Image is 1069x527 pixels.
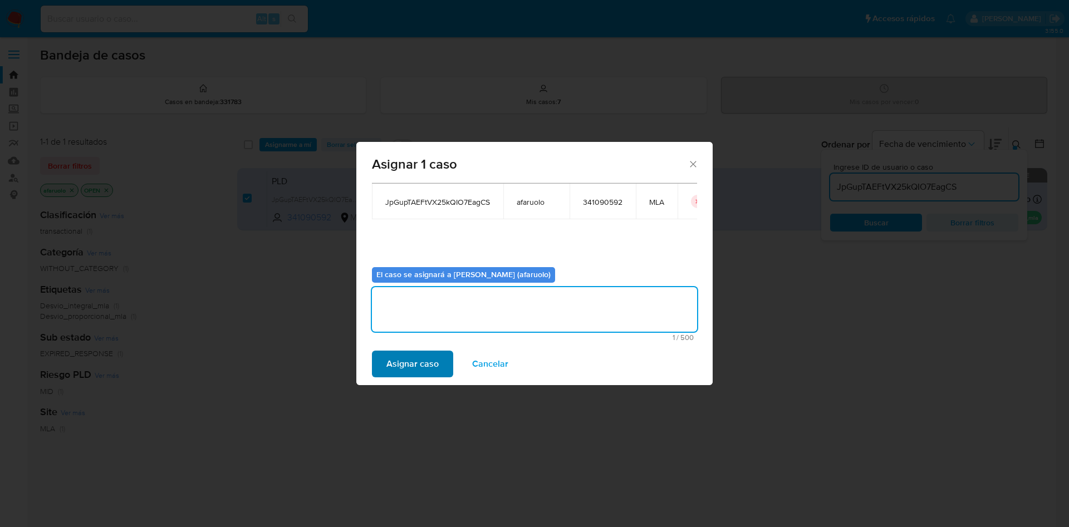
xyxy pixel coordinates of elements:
[649,197,664,207] span: MLA
[356,142,713,385] div: assign-modal
[517,197,556,207] span: afaruolo
[372,157,688,171] span: Asignar 1 caso
[376,269,551,280] b: El caso se asignará a [PERSON_NAME] (afaruolo)
[691,195,704,208] button: icon-button
[688,159,698,169] button: Cerrar ventana
[372,351,453,377] button: Asignar caso
[375,334,694,341] span: Máximo 500 caracteres
[385,197,490,207] span: JpGupTAEFtVX25kQIO7EagCS
[472,352,508,376] span: Cancelar
[458,351,523,377] button: Cancelar
[386,352,439,376] span: Asignar caso
[583,197,622,207] span: 341090592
